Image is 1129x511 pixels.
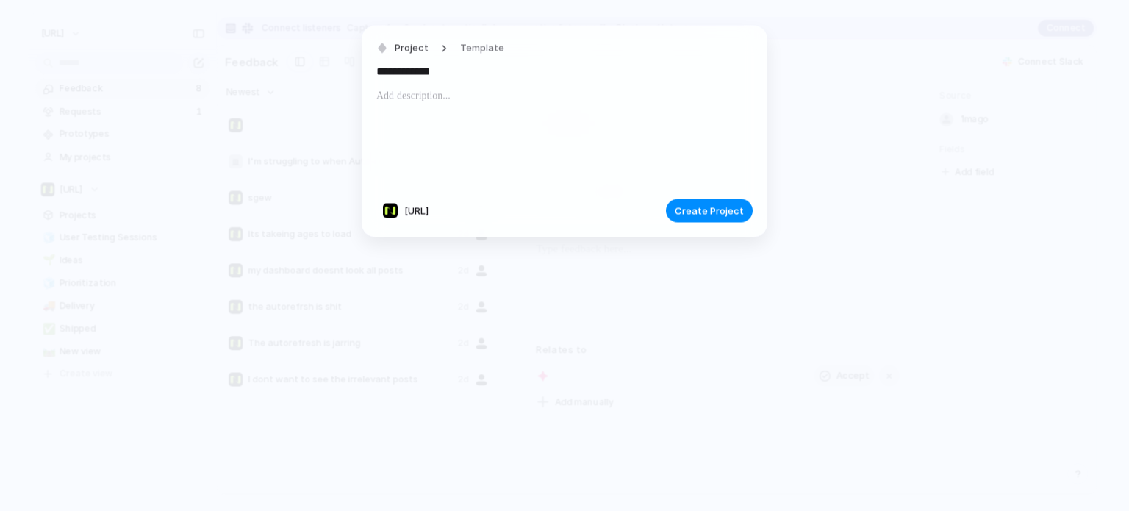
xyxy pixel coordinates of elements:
span: [URL] [404,204,429,218]
span: Project [395,41,429,56]
button: Template [451,38,513,60]
span: Create Project [675,204,744,218]
button: Project [373,38,433,60]
span: Template [460,41,504,56]
button: Create Project [666,199,753,223]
